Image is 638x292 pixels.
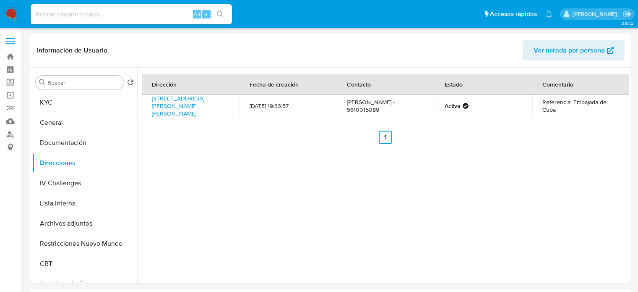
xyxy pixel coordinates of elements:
button: Documentación [32,133,137,153]
th: Dirección [142,74,240,95]
a: Ir a la página 1 [379,131,392,144]
button: Direcciones [32,153,137,173]
td: [DATE] 19:33:57 [240,95,337,117]
th: Contacto [337,74,435,95]
span: s [205,10,208,18]
button: Ver mirada por persona [523,40,625,61]
strong: Activa [445,102,461,110]
button: Volver al orden por defecto [127,79,134,88]
button: Buscar [39,79,46,86]
span: Ver mirada por persona [534,40,605,61]
button: Lista Interna [32,193,137,213]
button: Archivos adjuntos [32,213,137,234]
td: [PERSON_NAME] - 5610015089 [337,95,435,117]
span: Alt [194,10,201,18]
p: ext_romamani@mercadolibre.com [573,10,620,18]
input: Buscar usuario o caso... [31,9,232,20]
button: Restricciones Nuevo Mundo [32,234,137,254]
h1: Información de Usuario [37,46,107,55]
button: KYC [32,92,137,113]
button: search-icon [211,8,229,20]
button: IV Challenges [32,173,137,193]
th: Comentario [532,74,630,95]
td: Referencia: Embajada de Cuba [532,95,630,117]
th: Estado [435,74,532,95]
input: Buscar [47,79,120,87]
button: CBT [32,254,137,274]
a: [STREET_ADDRESS][PERSON_NAME][PERSON_NAME] [152,94,204,118]
th: Fecha de creación [240,74,337,95]
span: Accesos rápidos [490,10,537,18]
a: Salir [623,10,632,18]
nav: Paginación [142,131,629,144]
button: General [32,113,137,133]
a: Notificaciones [545,11,552,18]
